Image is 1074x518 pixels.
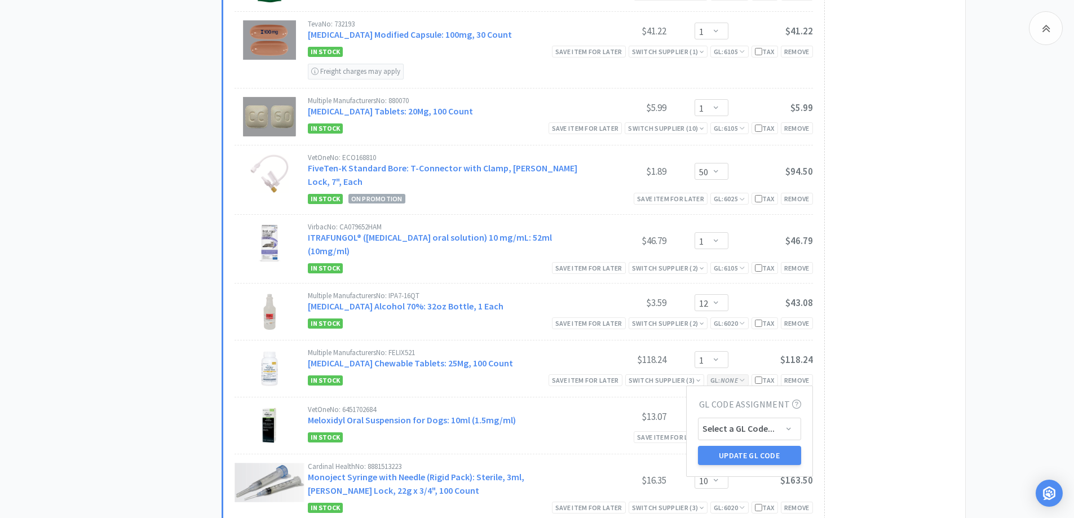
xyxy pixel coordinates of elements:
[308,223,582,231] div: Virbac No: CA079652HAM
[552,502,626,513] div: Save item for later
[714,503,745,512] span: GL: 6020
[628,123,704,134] div: Switch Supplier ( 10 )
[785,25,813,37] span: $41.22
[785,234,813,247] span: $46.79
[634,193,708,205] div: Save item for later
[582,24,666,38] div: $41.22
[243,20,295,60] img: e59c77b5c9294fb3b59646dc2e7a7819_522264.png
[258,349,281,388] img: 46c7adf86125413ea94bcf3ac1dda1ca_538690.png
[582,353,666,366] div: $118.24
[632,502,704,513] div: Switch Supplier ( 3 )
[714,319,745,327] span: GL: 6020
[308,406,582,413] div: VetOne No: 6451702684
[308,232,552,256] a: ITRAFUNGOL® ([MEDICAL_DATA] oral solution) 10 mg/mL: 52ml (10mg/ml)
[710,376,745,384] span: GL:
[632,46,704,57] div: Switch Supplier ( 1 )
[785,296,813,309] span: $43.08
[755,502,775,513] div: Tax
[250,154,289,193] img: c77433e74d3e45168b755670631f4ac2_297963.png
[348,194,405,203] span: On Promotion
[308,47,343,57] span: In Stock
[755,375,775,386] div: Tax
[755,123,775,134] div: Tax
[755,46,775,57] div: Tax
[755,263,775,273] div: Tax
[714,47,745,56] span: GL: 6105
[308,105,473,117] a: [MEDICAL_DATA] Tablets: 20Mg, 100 Count
[781,122,813,134] div: Remove
[308,349,582,356] div: Multiple Manufacturers No: FELIX521
[308,162,577,187] a: FiveTen-K Standard Bore: T-Connector with Clamp, [PERSON_NAME] Lock, 7", Each
[308,97,582,104] div: Multiple Manufacturers No: 880070
[308,375,343,386] span: In Stock
[790,101,813,114] span: $5.99
[582,296,666,309] div: $3.59
[250,292,289,331] img: f084827d86f9433fa60940fda2a17345_81784.jpeg
[755,318,775,329] div: Tax
[781,46,813,57] div: Remove
[308,300,503,312] a: [MEDICAL_DATA] Alcohol 70%: 32oz Bottle, 1 Each
[308,154,582,161] div: VetOne No: ECO168810
[308,292,582,299] div: Multiple Manufacturers No: IPA7-16QT
[308,263,343,273] span: In Stock
[785,165,813,178] span: $94.50
[582,473,666,487] div: $16.35
[634,431,708,443] div: Save item for later
[552,262,626,274] div: Save item for later
[780,474,813,486] span: $163.50
[582,234,666,247] div: $46.79
[552,317,626,329] div: Save item for later
[781,193,813,205] div: Remove
[582,101,666,114] div: $5.99
[549,122,622,134] div: Save item for later
[235,463,304,502] img: 9f521e203971486a801d6b71a46b651c_1659.png
[308,29,512,40] a: [MEDICAL_DATA] Modified Capsule: 100mg, 30 Count
[632,263,704,273] div: Switch Supplier ( 2 )
[781,374,813,386] div: Remove
[308,432,343,442] span: In Stock
[243,97,296,136] img: 75e6dc5cb9f74f49b642f7239772a065_319970.png
[260,406,279,445] img: 5200b1196af243a490bd1d3a26f7fb51_142522.png
[308,463,582,470] div: Cardinal Health No: 8881513223
[1036,480,1063,507] div: Open Intercom Messenger
[781,502,813,513] div: Remove
[257,223,282,263] img: 21bf3154bc0a48b68a3a76ae2c1d44e7_206055.png
[781,262,813,274] div: Remove
[698,446,801,465] button: Update GL Code
[308,471,524,496] a: Monoject Syringe with Needle (Rigid Pack): Sterile, 3ml, [PERSON_NAME] Lock, 22g x 3/4", 100 Count
[781,317,813,329] div: Remove
[308,318,343,329] span: In Stock
[308,414,516,426] a: Meloxidyl Oral Suspension for Dogs: 10ml (1.5mg/ml)
[755,193,775,204] div: Tax
[308,503,343,513] span: In Stock
[780,353,813,366] span: $118.24
[714,194,745,203] span: GL: 6025
[308,194,343,204] span: In Stock
[721,376,738,384] i: None
[308,123,343,134] span: In Stock
[714,124,745,132] span: GL: 6105
[632,318,704,329] div: Switch Supplier ( 2 )
[308,64,404,79] div: Freight charges may apply
[549,374,622,386] div: Save item for later
[582,165,666,178] div: $1.89
[698,397,801,412] h5: GL Code Assignment
[308,20,582,28] div: Teva No: 732193
[714,264,745,272] span: GL: 6105
[582,410,666,423] div: $13.07
[629,375,701,386] div: Switch Supplier ( 3 )
[308,357,513,369] a: [MEDICAL_DATA] Chewable Tablets: 25Mg, 100 Count
[552,46,626,57] div: Save item for later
